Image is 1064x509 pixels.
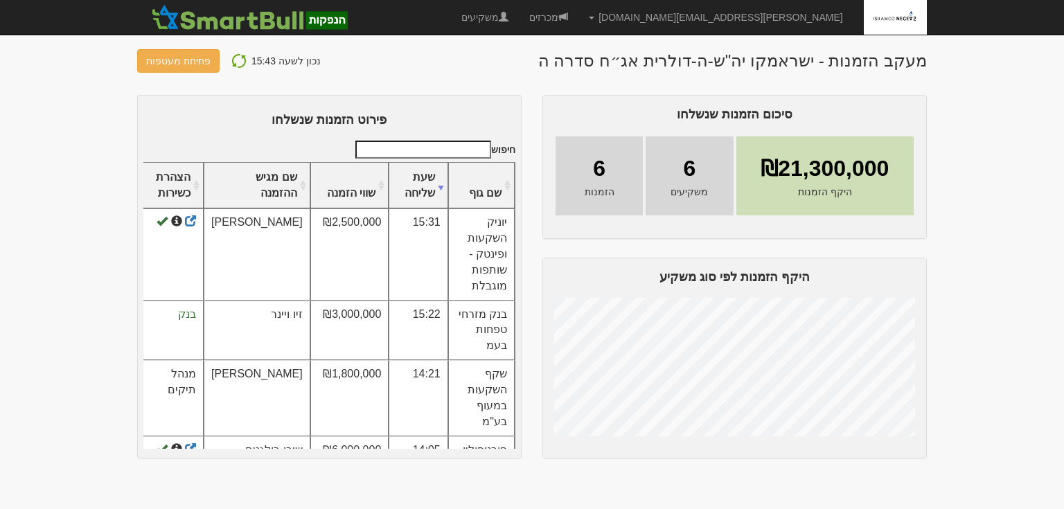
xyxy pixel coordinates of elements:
td: ₪3,000,000 [310,301,389,361]
span: סיכום הזמנות שנשלחו [677,107,792,121]
span: היקף הזמנות לפי סוג משקיע [659,270,810,284]
input: חיפוש [355,141,491,159]
td: 14:21 [389,360,447,436]
td: בנק מזרחי טפחות בעמ [448,301,515,361]
td: זיו ויינר [204,301,310,361]
span: 6 [683,153,695,185]
th: שם גוף : activate to sort column ascending [448,163,515,209]
td: ₪2,500,000 [310,208,389,300]
td: [PERSON_NAME] [204,208,310,300]
span: 6 [593,153,605,185]
span: פירוט הזמנות שנשלחו [272,113,387,127]
span: הזמנות [585,185,614,199]
td: שקף השקעות במעוף בע"מ [448,360,515,436]
td: 15:22 [389,301,447,361]
label: חיפוש [351,141,515,159]
td: 15:31 [389,208,447,300]
th: שם מגיש ההזמנה : activate to sort column ascending [204,163,310,209]
span: בנק [178,308,196,320]
span: ₪21,300,000 [761,153,889,185]
h1: מעקב הזמנות - ישראמקו יה"ש-ה-דולרית אג״ח סדרה ה [538,52,927,70]
p: נכון לשעה 15:43 [251,52,321,70]
th: הצהרת כשירות : activate to sort column ascending [143,163,204,209]
button: פתיחת מעטפות [137,49,220,73]
span: היקף הזמנות [798,185,852,199]
span: משקיעים [671,185,708,199]
span: מנהל תיקים [168,368,196,395]
td: יוניק השקעות ופינטק - שותפות מוגבלת [448,208,515,300]
img: refresh-icon.png [231,53,247,69]
th: שווי הזמנה : activate to sort column ascending [310,163,389,209]
td: ₪1,800,000 [310,360,389,436]
img: SmartBull Logo [148,3,351,31]
td: [PERSON_NAME] [204,360,310,436]
th: שעת שליחה : activate to sort column ascending [389,163,447,209]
